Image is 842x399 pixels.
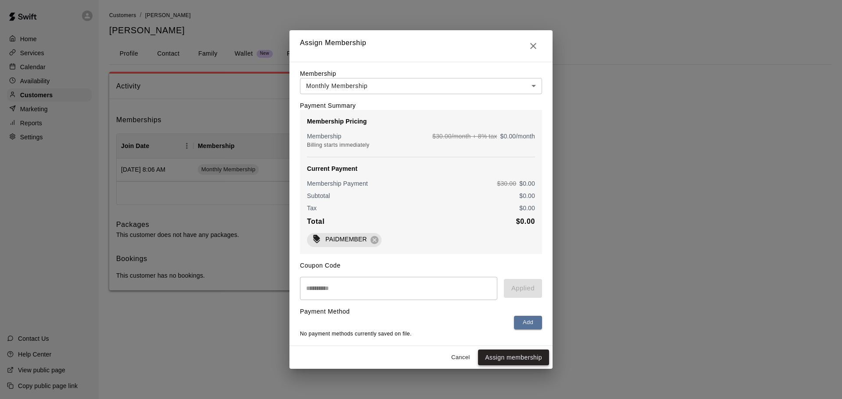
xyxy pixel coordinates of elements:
button: Close [524,37,542,55]
button: Add [514,316,542,329]
p: Current Payment [307,164,535,173]
label: Coupon Code [300,262,341,269]
p: $ 0.00 [519,204,535,212]
p: Membership Pricing [307,117,535,126]
span: Billing starts immediately [307,142,369,148]
label: Payment Method [300,308,350,315]
div: PAIDMEMBER [307,233,382,247]
button: Cancel [446,351,475,364]
p: $ 0.00 /month [500,132,535,141]
p: PAIDMEMBER [325,235,367,244]
p: $ 0.00 [519,191,535,200]
p: Tax [307,204,317,212]
p: Membership Payment [307,179,368,188]
div: Monthly Membership [300,78,542,94]
p: Subtotal [307,191,330,200]
span: No payment methods currently saved on file. [300,331,412,337]
b: Total [307,218,325,225]
h2: Assign Membership [289,30,553,62]
p: $ 0.00 [519,179,535,188]
p: $ 30.00 [497,179,516,188]
p: $ 30.00 /month + 8% tax [432,132,497,141]
label: Payment Summary [300,102,356,109]
p: Membership [307,132,342,141]
b: $ 0.00 [516,218,535,225]
label: Membership [300,70,336,77]
button: Assign membership [478,350,549,366]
